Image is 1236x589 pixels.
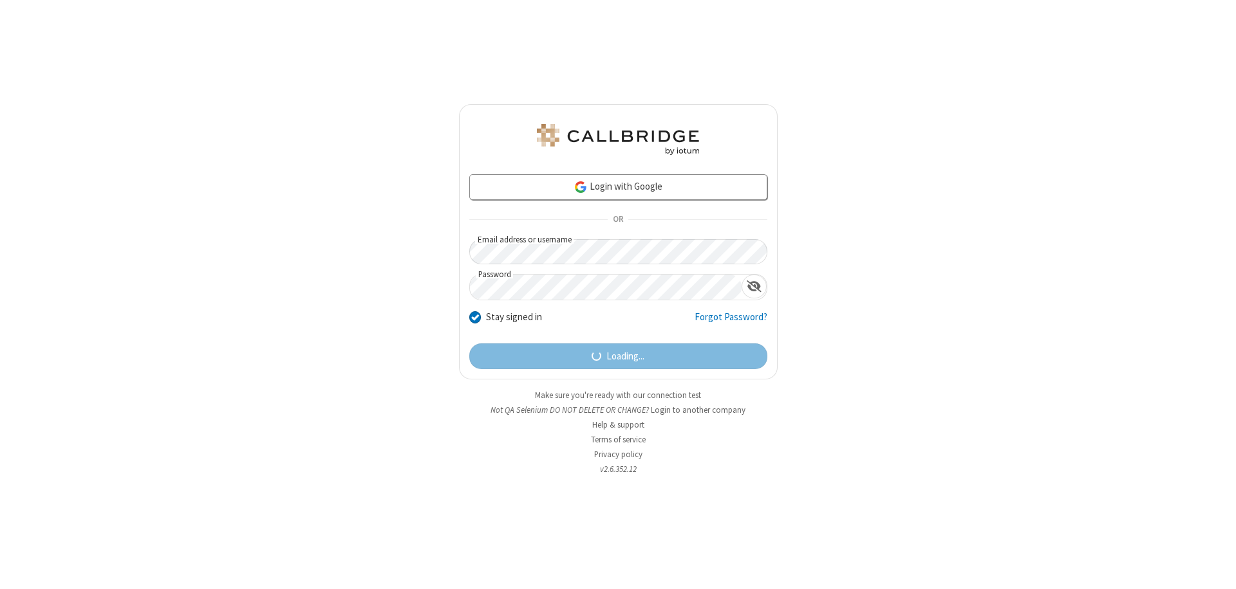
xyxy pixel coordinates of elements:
span: Loading... [606,349,644,364]
input: Password [470,275,742,300]
button: Login to another company [651,404,745,416]
a: Privacy policy [594,449,642,460]
a: Login with Google [469,174,767,200]
img: google-icon.png [574,180,588,194]
img: QA Selenium DO NOT DELETE OR CHANGE [534,124,702,155]
a: Terms of service [591,434,646,445]
input: Email address or username [469,239,767,264]
li: Not QA Selenium DO NOT DELETE OR CHANGE? [459,404,778,416]
iframe: Chat [1204,556,1226,580]
label: Stay signed in [486,310,542,325]
a: Make sure you're ready with our connection test [535,390,701,401]
a: Forgot Password? [695,310,767,334]
button: Loading... [469,343,767,369]
span: OR [608,211,628,229]
a: Help & support [592,419,644,430]
li: v2.6.352.12 [459,463,778,475]
div: Show password [742,275,767,298]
